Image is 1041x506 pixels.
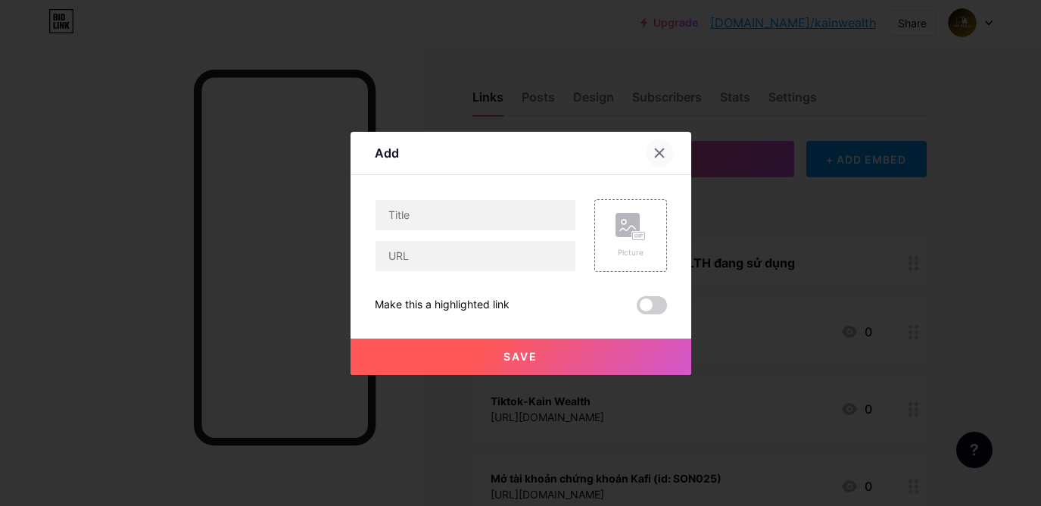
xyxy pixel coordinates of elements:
[616,247,646,258] div: Picture
[375,144,399,162] div: Add
[351,339,691,375] button: Save
[503,350,538,363] span: Save
[376,200,575,230] input: Title
[375,296,510,314] div: Make this a highlighted link
[376,241,575,271] input: URL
